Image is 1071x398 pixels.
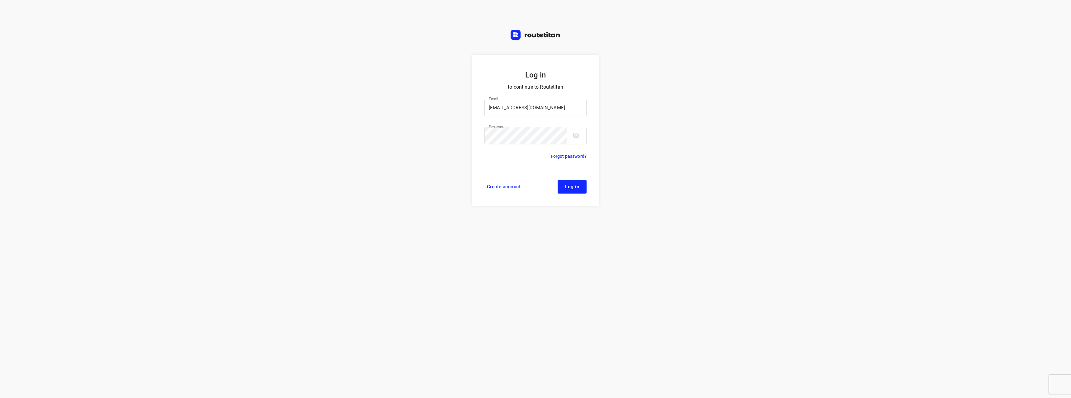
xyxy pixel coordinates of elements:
img: Routetitan [511,30,560,40]
button: Log in [558,180,587,194]
h5: Log in [484,70,587,80]
span: Create account [487,184,521,189]
a: Routetitan [511,30,560,41]
p: to continue to Routetitan [484,83,587,91]
a: Forgot password? [551,152,587,160]
a: Create account [484,180,523,194]
button: toggle password visibility [570,129,582,142]
span: Log in [565,184,579,189]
